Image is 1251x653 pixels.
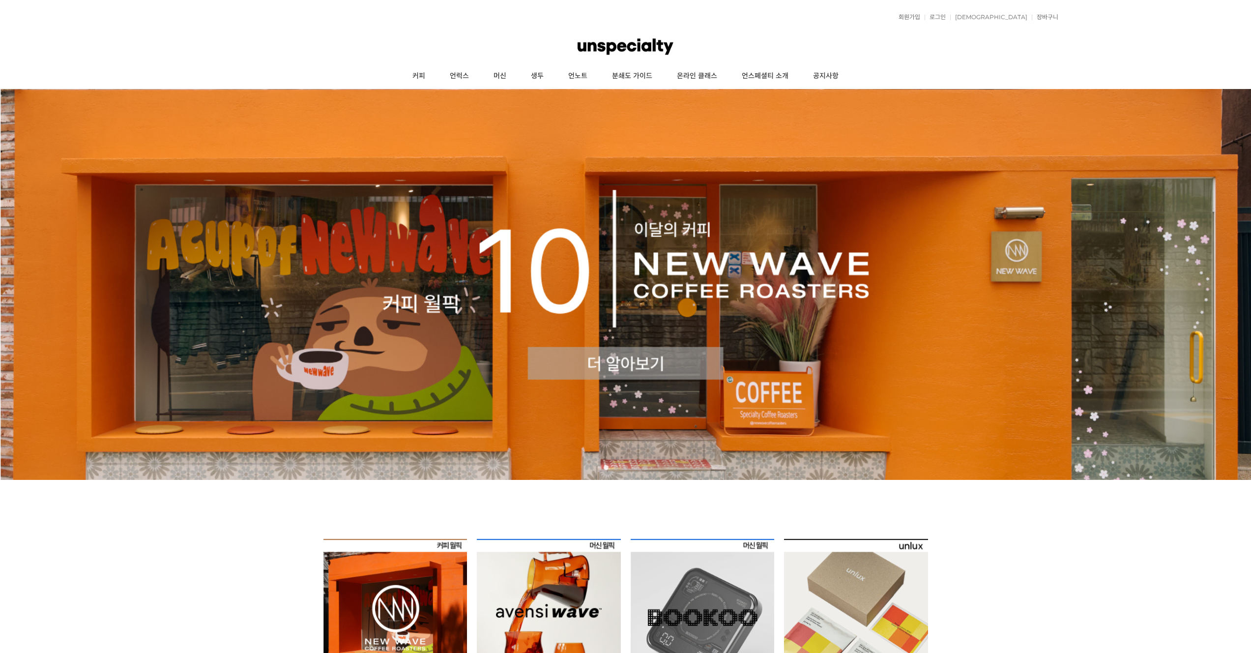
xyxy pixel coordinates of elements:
a: [DEMOGRAPHIC_DATA] [950,14,1027,20]
a: 생두 [519,64,556,89]
img: 언스페셜티 몰 [578,32,673,61]
a: 언럭스 [437,64,481,89]
a: 분쇄도 가이드 [600,64,665,89]
a: 머신 [481,64,519,89]
a: 1 [604,465,609,470]
a: 언노트 [556,64,600,89]
a: 5 [643,465,648,470]
a: 회원가입 [894,14,920,20]
a: 2 [613,465,618,470]
a: 4 [633,465,638,470]
a: 공지사항 [801,64,851,89]
a: 로그인 [925,14,946,20]
a: 장바구니 [1032,14,1058,20]
a: 온라인 클래스 [665,64,729,89]
a: 3 [623,465,628,470]
a: 언스페셜티 소개 [729,64,801,89]
a: 커피 [400,64,437,89]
